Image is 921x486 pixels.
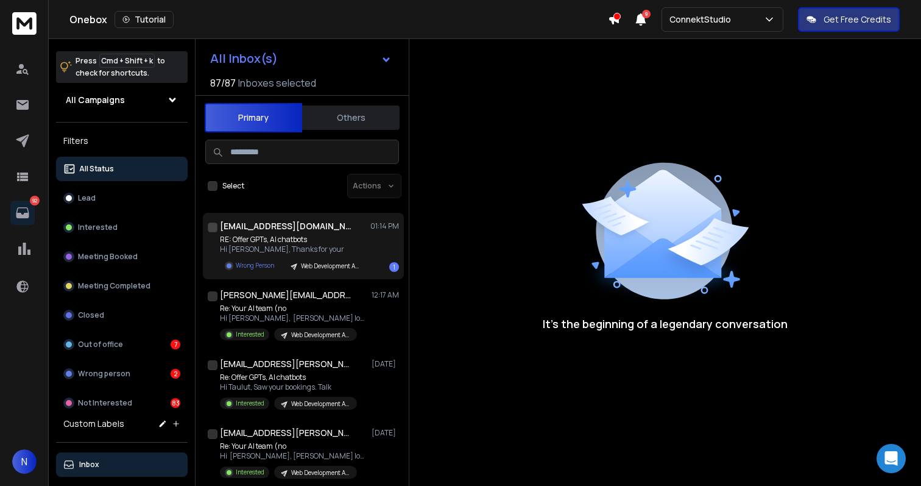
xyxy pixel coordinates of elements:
[372,359,399,369] p: [DATE]
[220,289,354,301] h1: [PERSON_NAME][EMAIL_ADDRESS][DOMAIN_NAME]
[56,88,188,112] button: All Campaigns
[78,310,104,320] p: Closed
[824,13,891,26] p: Get Free Credits
[79,164,114,174] p: All Status
[220,358,354,370] h1: [EMAIL_ADDRESS][PERSON_NAME][DOMAIN_NAME]
[171,340,180,349] div: 7
[236,468,264,477] p: Interested
[642,10,651,18] span: 9
[56,362,188,386] button: Wrong person2
[220,220,354,232] h1: [EMAIL_ADDRESS][DOMAIN_NAME]
[220,373,357,382] p: Re: Offer GPTs, AI chatbots
[543,315,788,332] p: It’s the beginning of a legendary conversation
[302,104,400,131] button: Others
[78,281,150,291] p: Meeting Completed
[171,369,180,379] div: 2
[877,444,906,473] div: Open Intercom Messenger
[56,303,188,327] button: Closed
[78,252,138,262] p: Meeting Booked
[115,11,174,28] button: Tutorial
[798,7,900,32] button: Get Free Credits
[301,262,359,271] p: Web Development Agency
[12,449,37,474] button: N
[56,274,188,298] button: Meeting Completed
[291,468,350,477] p: Web Development Agency Last
[205,103,302,132] button: Primary
[669,13,736,26] p: ConnektStudio
[291,399,350,409] p: Web Development Agency Last
[56,215,188,240] button: Interested
[220,304,366,313] p: Re: Your AI team (no
[56,332,188,357] button: Out of office7
[78,193,96,203] p: Lead
[220,235,366,245] p: RE: Offer GPTs, AI chatbots
[291,331,350,340] p: Web Development Agency Last
[56,157,188,181] button: All Status
[220,245,366,254] p: Hi [PERSON_NAME], Thanks for your
[372,428,399,438] p: [DATE]
[79,460,99,470] p: Inbox
[372,290,399,300] p: 12:17 AM
[370,221,399,231] p: 01:14 PM
[63,418,124,430] h3: Custom Labels
[78,398,132,408] p: Not Interested
[220,427,354,439] h1: [EMAIL_ADDRESS][PERSON_NAME]
[66,94,125,106] h1: All Campaigns
[56,186,188,210] button: Lead
[76,55,165,79] p: Press to check for shortcuts.
[78,223,118,232] p: Interested
[389,262,399,272] div: 1
[220,382,357,392] p: Hi Taulut, Saw your bookings. Talk
[171,398,180,408] div: 83
[210,52,278,65] h1: All Inbox(s)
[30,196,40,205] p: 92
[236,330,264,339] p: Interested
[236,261,274,270] p: Wrong Person
[78,340,123,349] p: Out of office
[238,76,316,90] h3: Inboxes selected
[210,76,236,90] span: 87 / 87
[200,46,401,71] button: All Inbox(s)
[220,441,366,451] p: Re: Your AI team (no
[236,399,264,408] p: Interested
[56,245,188,269] button: Meeting Booked
[220,313,366,323] p: Hi [PERSON_NAME], [PERSON_NAME] looped me in
[56,452,188,477] button: Inbox
[69,11,608,28] div: Onebox
[56,391,188,415] button: Not Interested83
[222,181,244,191] label: Select
[56,132,188,149] h3: Filters
[10,201,35,225] a: 92
[99,54,155,68] span: Cmd + Shift + k
[220,451,366,461] p: Hi [PERSON_NAME], [PERSON_NAME] looped me in here.
[78,369,130,379] p: Wrong person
